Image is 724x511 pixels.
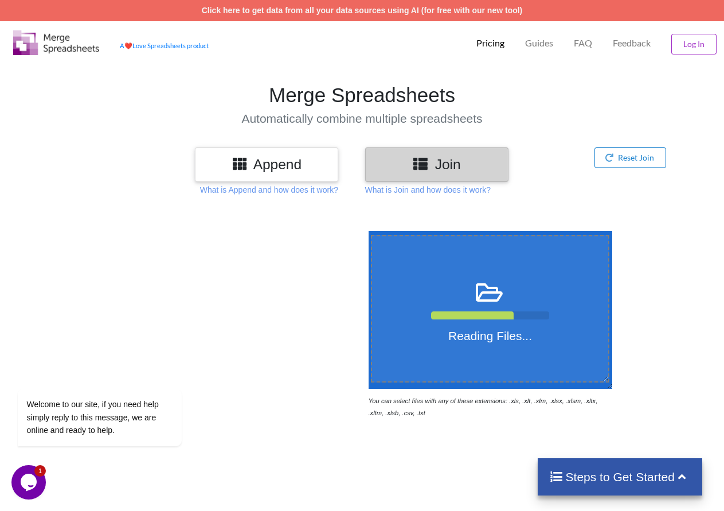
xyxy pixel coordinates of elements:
[476,37,504,49] p: Pricing
[203,156,330,173] h3: Append
[11,465,48,500] iframe: chat widget
[671,34,717,54] button: Log In
[120,42,209,49] a: AheartLove Spreadsheets product
[525,37,553,49] p: Guides
[200,184,338,196] p: What is Append and how does it work?
[369,397,598,416] i: You can select files with any of these extensions: .xls, .xlt, .xlm, .xlsx, .xlsm, .xltx, .xltm, ...
[374,156,500,173] h3: Join
[13,30,99,55] img: Logo.png
[124,42,132,49] span: heart
[549,470,691,484] h4: Steps to Get Started
[202,6,523,15] a: Click here to get data from all your data sources using AI (for free with our new tool)
[372,329,609,343] h4: Reading Files...
[11,285,218,459] iframe: chat widget
[574,37,592,49] p: FAQ
[613,38,651,48] span: Feedback
[365,184,491,196] p: What is Join and how does it work?
[594,147,666,168] button: Reset Join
